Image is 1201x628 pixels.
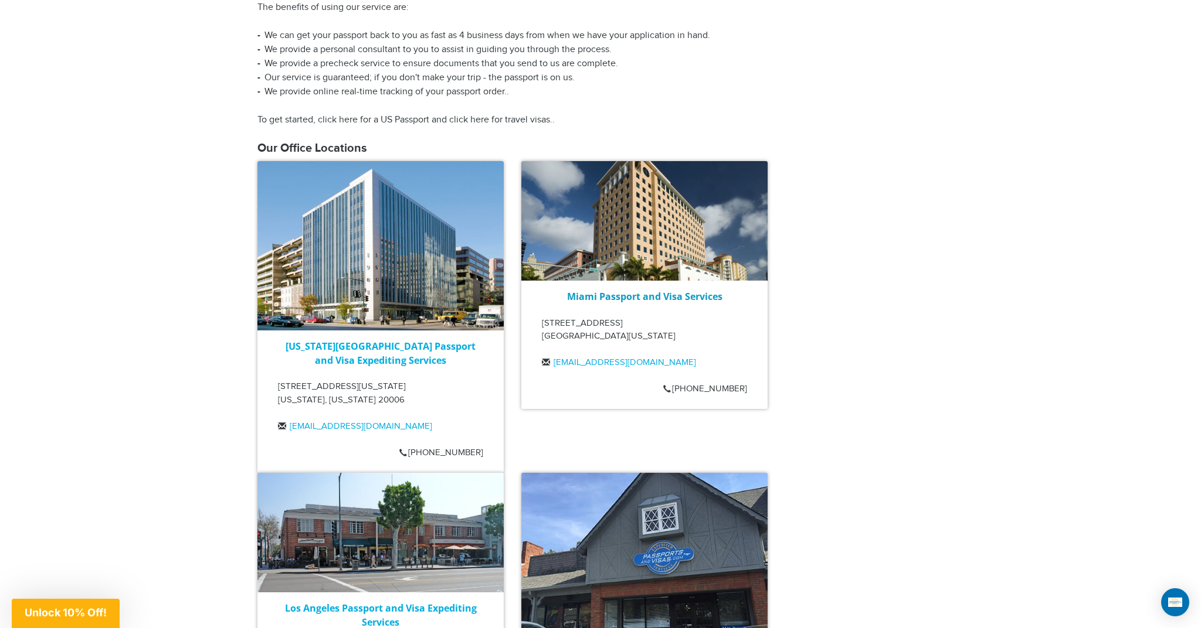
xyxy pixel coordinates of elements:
li: We provide a precheck service to ensure documents that you send to us are complete. [257,57,768,71]
li: We provide online real-time tracking of your passport order.. [257,85,768,99]
p: To get started, click here for a US Passport and click here for travel visas.. [257,113,768,127]
strong: Our Office Locations [257,141,367,155]
div: Unlock 10% Off! [12,599,120,628]
li: Our service is guaranteed; if you don't make your trip - the passport is on us. [257,71,768,85]
a: [US_STATE][GEOGRAPHIC_DATA] Passport and Visa Expediting Services [286,340,476,367]
a: Miami Passport and Visa Services [567,290,722,303]
p: [PHONE_NUMBER] [663,383,747,396]
img: passports_and_visas_los_angeles_-_28de80_-_029b8f063c7946511503b0bb3931d518761db640.jpg [257,473,504,592]
p: [STREET_ADDRESS] [GEOGRAPHIC_DATA][US_STATE] [542,317,747,343]
p: [STREET_ADDRESS][US_STATE] [US_STATE], [US_STATE] 20006 [278,380,483,407]
li: We can get your passport back to you as fast as 4 business days from when we have your applicatio... [257,29,768,43]
img: miami_-_28de80_-_029b8f063c7946511503b0bb3931d518761db640.jpg [521,161,768,281]
p: [PHONE_NUMBER] [399,446,483,460]
div: Open Intercom Messenger [1161,588,1189,616]
a: [EMAIL_ADDRESS][DOMAIN_NAME] [554,357,696,367]
li: We provide a personal consultant to you to assist in guiding you through the process. [257,43,768,57]
a: [EMAIL_ADDRESS][DOMAIN_NAME] [290,421,432,431]
img: 1901-penn_-_28de80_-_029b8f063c7946511503b0bb3931d518761db640.jpg [257,161,504,330]
span: Unlock 10% Off! [25,606,107,619]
